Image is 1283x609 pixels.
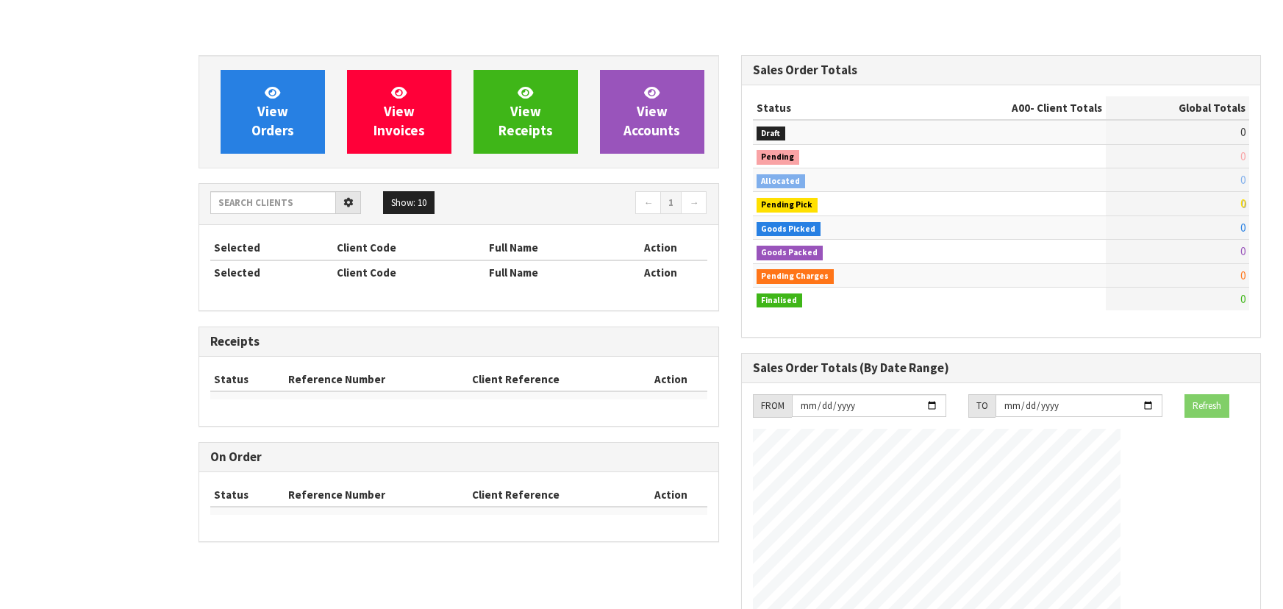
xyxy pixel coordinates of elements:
span: 0 [1240,221,1246,235]
span: Finalised [757,293,803,308]
th: Action [615,236,707,260]
a: ViewOrders [221,70,325,154]
span: Goods Packed [757,246,823,260]
th: Reference Number [285,368,468,391]
span: Pending [757,150,800,165]
a: ViewReceipts [473,70,578,154]
div: FROM [753,394,792,418]
a: ← [635,191,661,215]
div: TO [968,394,996,418]
span: 0 [1240,196,1246,210]
span: Pending Charges [757,269,835,284]
span: View Invoices [374,84,425,139]
span: View Orders [251,84,294,139]
th: Status [210,483,285,507]
input: Search clients [210,191,336,214]
button: Refresh [1184,394,1229,418]
h3: Sales Order Totals (By Date Range) [753,361,1250,375]
h3: Sales Order Totals [753,63,1250,77]
span: Goods Picked [757,222,821,237]
th: Global Totals [1106,96,1249,120]
a: → [681,191,707,215]
span: 0 [1240,268,1246,282]
th: Reference Number [285,483,468,507]
th: Action [635,368,707,391]
th: Action [635,483,707,507]
span: View Receipts [498,84,553,139]
th: Selected [210,236,333,260]
th: Status [753,96,917,120]
th: Selected [210,260,333,284]
span: Draft [757,127,786,141]
a: 1 [660,191,682,215]
h3: On Order [210,450,707,464]
th: - Client Totals [917,96,1106,120]
a: ViewInvoices [347,70,451,154]
span: 0 [1240,292,1246,306]
span: 0 [1240,149,1246,163]
th: Client Reference [468,368,636,391]
a: ViewAccounts [600,70,704,154]
button: Show: 10 [383,191,435,215]
th: Action [615,260,707,284]
span: Pending Pick [757,198,818,213]
span: A00 [1012,101,1030,115]
span: 0 [1240,173,1246,187]
th: Client Code [333,260,486,284]
span: Allocated [757,174,806,189]
span: 0 [1240,244,1246,258]
span: 0 [1240,125,1246,139]
th: Full Name [485,260,615,284]
h3: Receipts [210,335,707,349]
th: Full Name [485,236,615,260]
th: Status [210,368,285,391]
th: Client Code [333,236,486,260]
th: Client Reference [468,483,636,507]
nav: Page navigation [470,191,707,217]
span: View Accounts [623,84,680,139]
